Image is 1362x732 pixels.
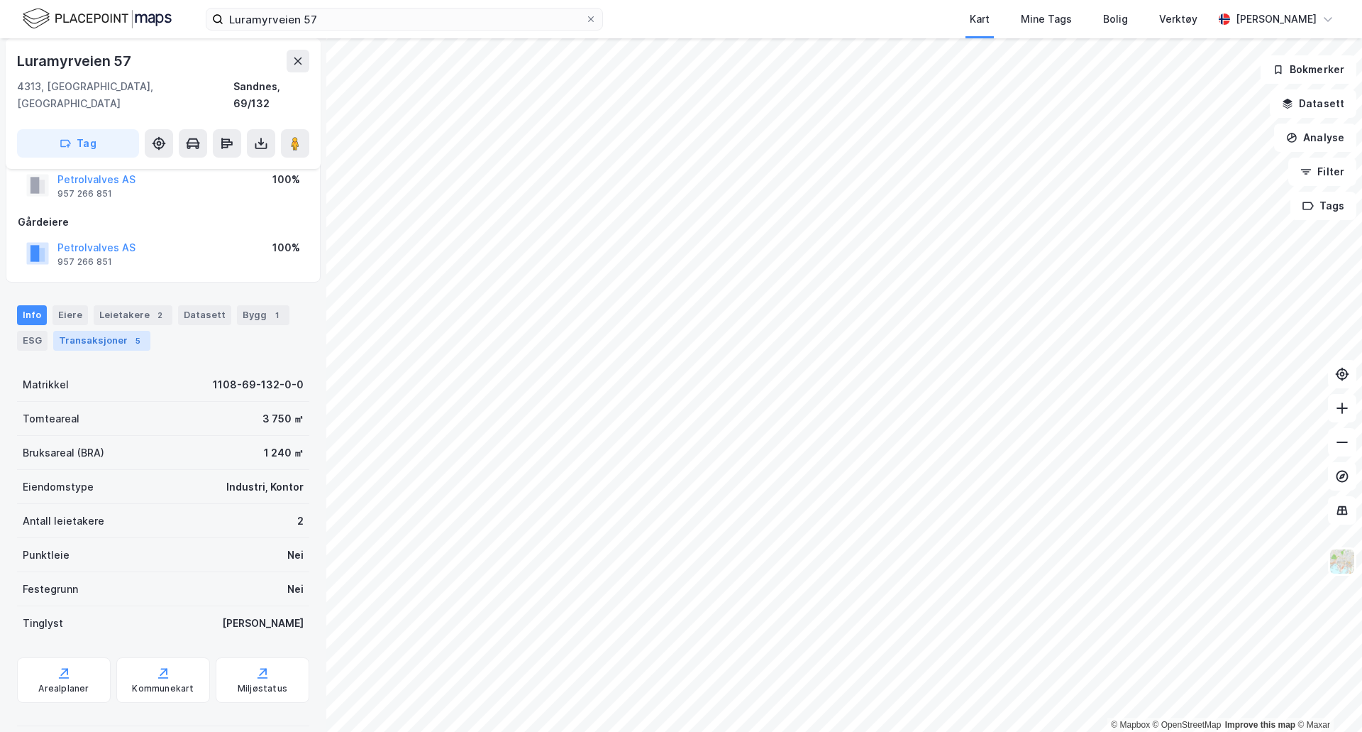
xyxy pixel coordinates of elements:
[1288,158,1356,186] button: Filter
[1291,664,1362,732] div: Kontrollprogram for chat
[132,683,194,694] div: Kommunekart
[237,305,289,325] div: Bygg
[233,78,309,112] div: Sandnes, 69/132
[1291,664,1362,732] iframe: Chat Widget
[272,171,300,188] div: 100%
[17,50,134,72] div: Luramyrveien 57
[131,334,145,348] div: 5
[262,410,304,427] div: 3 750 ㎡
[1111,720,1150,730] a: Mapbox
[57,256,112,268] div: 957 266 851
[23,479,94,496] div: Eiendomstype
[213,376,304,393] div: 1108-69-132-0-0
[226,479,304,496] div: Industri, Kontor
[94,305,172,325] div: Leietakere
[270,308,284,322] div: 1
[23,376,69,393] div: Matrikkel
[1021,11,1072,28] div: Mine Tags
[52,305,88,325] div: Eiere
[1103,11,1128,28] div: Bolig
[23,615,63,632] div: Tinglyst
[53,331,150,351] div: Transaksjoner
[1329,548,1356,575] img: Z
[1274,124,1356,152] button: Analyse
[23,6,172,31] img: logo.f888ab2527a4732fd821a326f86c7f29.svg
[1225,720,1295,730] a: Improve this map
[1153,720,1222,730] a: OpenStreetMap
[18,214,309,231] div: Gårdeiere
[287,547,304,564] div: Nei
[223,9,585,30] input: Søk på adresse, matrikkel, gårdeiere, leietakere eller personer
[178,305,231,325] div: Datasett
[970,11,990,28] div: Kart
[17,305,47,325] div: Info
[57,188,112,200] div: 957 266 851
[272,239,300,256] div: 100%
[17,78,233,112] div: 4313, [GEOGRAPHIC_DATA], [GEOGRAPHIC_DATA]
[23,513,104,530] div: Antall leietakere
[17,129,139,158] button: Tag
[1270,89,1356,118] button: Datasett
[1236,11,1317,28] div: [PERSON_NAME]
[1261,55,1356,84] button: Bokmerker
[264,444,304,461] div: 1 240 ㎡
[23,547,70,564] div: Punktleie
[1290,192,1356,220] button: Tags
[38,683,89,694] div: Arealplaner
[153,308,167,322] div: 2
[1159,11,1197,28] div: Verktøy
[297,513,304,530] div: 2
[23,410,79,427] div: Tomteareal
[23,581,78,598] div: Festegrunn
[287,581,304,598] div: Nei
[23,444,104,461] div: Bruksareal (BRA)
[238,683,287,694] div: Miljøstatus
[222,615,304,632] div: [PERSON_NAME]
[17,331,48,351] div: ESG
